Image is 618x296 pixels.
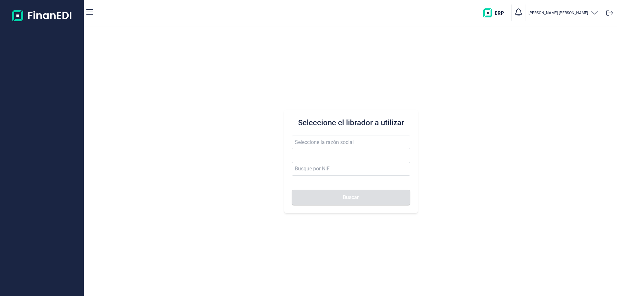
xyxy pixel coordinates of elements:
button: [PERSON_NAME] [PERSON_NAME] [529,8,598,18]
img: Logo de aplicación [12,5,72,26]
p: [PERSON_NAME] [PERSON_NAME] [529,10,588,15]
span: Buscar [343,195,359,200]
img: erp [483,8,509,17]
button: Buscar [292,190,410,205]
input: Seleccione la razón social [292,136,410,149]
h3: Seleccione el librador a utilizar [292,118,410,128]
input: Busque por NIF [292,162,410,176]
